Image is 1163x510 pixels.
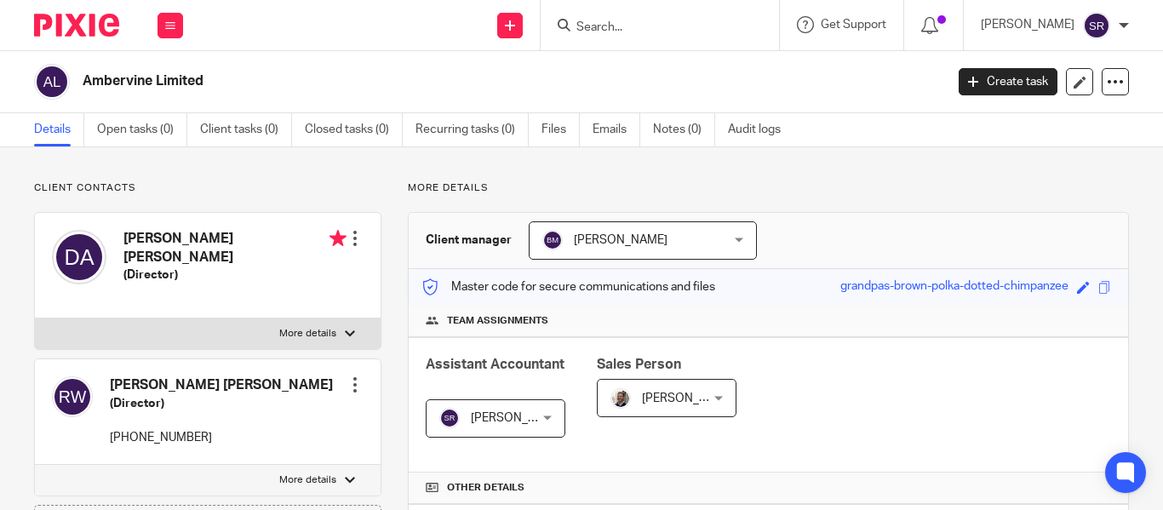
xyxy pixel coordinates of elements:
p: Client contacts [34,181,381,195]
h4: [PERSON_NAME] [PERSON_NAME] [110,376,333,394]
span: Other details [447,481,524,495]
h3: Client manager [426,232,512,249]
span: [PERSON_NAME] [574,234,667,246]
p: [PHONE_NUMBER] [110,429,333,446]
p: [PERSON_NAME] [981,16,1074,33]
span: Team assignments [447,314,548,328]
a: Details [34,113,84,146]
img: Pixie [34,14,119,37]
span: Assistant Accountant [426,358,564,371]
a: Closed tasks (0) [305,113,403,146]
h5: (Director) [110,395,333,412]
img: svg%3E [52,376,93,417]
p: More details [408,181,1129,195]
img: svg%3E [34,64,70,100]
a: Client tasks (0) [200,113,292,146]
span: Get Support [821,19,886,31]
h2: Ambervine Limited [83,72,763,90]
img: Matt%20Circle.png [610,388,631,409]
h4: [PERSON_NAME] [PERSON_NAME] [123,230,347,266]
div: grandpas-brown-polka-dotted-chimpanzee [840,278,1068,297]
span: [PERSON_NAME] [642,393,736,404]
p: More details [279,473,336,487]
a: Recurring tasks (0) [415,113,529,146]
a: Notes (0) [653,113,715,146]
img: svg%3E [52,230,106,284]
p: More details [279,327,336,341]
a: Files [541,113,580,146]
h5: (Director) [123,266,347,284]
a: Emails [593,113,640,146]
input: Search [575,20,728,36]
i: Primary [329,230,347,247]
a: Audit logs [728,113,793,146]
img: svg%3E [1083,12,1110,39]
span: [PERSON_NAME] [471,412,564,424]
a: Create task [959,68,1057,95]
p: Master code for secure communications and files [421,278,715,295]
span: Sales Person [597,358,681,371]
img: svg%3E [542,230,563,250]
img: svg%3E [439,408,460,428]
a: Open tasks (0) [97,113,187,146]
